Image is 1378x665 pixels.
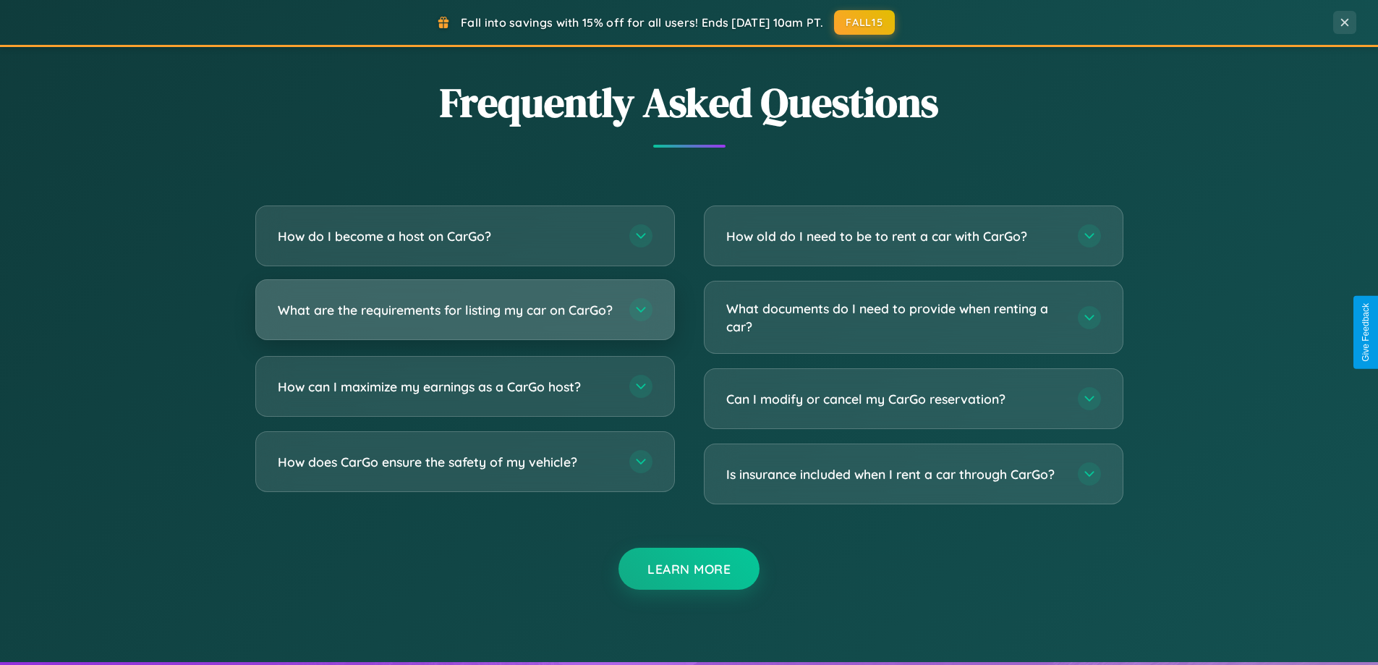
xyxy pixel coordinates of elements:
[278,453,615,471] h3: How does CarGo ensure the safety of my vehicle?
[461,15,823,30] span: Fall into savings with 15% off for all users! Ends [DATE] 10am PT.
[255,75,1123,130] h2: Frequently Asked Questions
[726,390,1063,408] h3: Can I modify or cancel my CarGo reservation?
[278,227,615,245] h3: How do I become a host on CarGo?
[1361,303,1371,362] div: Give Feedback
[618,548,760,590] button: Learn More
[834,10,895,35] button: FALL15
[726,300,1063,335] h3: What documents do I need to provide when renting a car?
[726,465,1063,483] h3: Is insurance included when I rent a car through CarGo?
[278,301,615,319] h3: What are the requirements for listing my car on CarGo?
[278,378,615,396] h3: How can I maximize my earnings as a CarGo host?
[726,227,1063,245] h3: How old do I need to be to rent a car with CarGo?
